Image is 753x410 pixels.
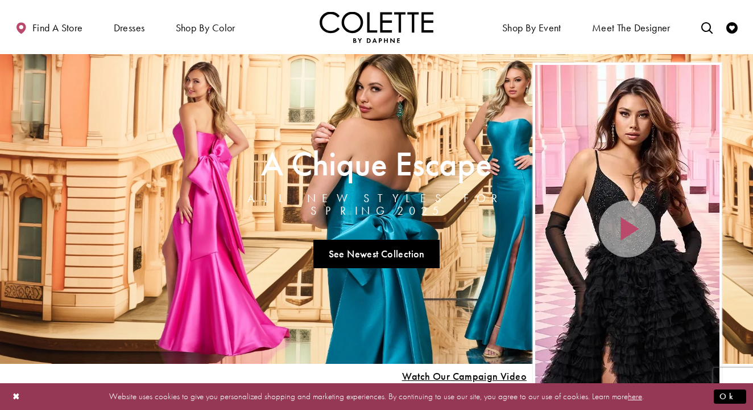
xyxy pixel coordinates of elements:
[111,11,148,43] span: Dresses
[176,22,235,34] span: Shop by color
[502,22,561,34] span: Shop By Event
[723,11,740,43] a: Check Wishlist
[628,391,642,402] a: here
[592,22,671,34] span: Meet the designer
[402,371,527,382] span: Play Slide #15 Video
[499,11,564,43] span: Shop By Event
[589,11,673,43] a: Meet the designer
[7,387,26,407] button: Close Dialog
[220,235,533,273] ul: Slider Links
[82,389,671,404] p: Website uses cookies to give you personalized shopping and marketing experiences. By continuing t...
[320,11,433,43] a: Visit Home Page
[320,11,433,43] img: Colette by Daphne
[714,389,746,404] button: Submit Dialog
[13,11,85,43] a: Find a store
[698,11,715,43] a: Toggle search
[313,240,440,268] a: See Newest Collection A Chique Escape All New Styles For Spring 2025
[32,22,83,34] span: Find a store
[114,22,145,34] span: Dresses
[173,11,238,43] span: Shop by color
